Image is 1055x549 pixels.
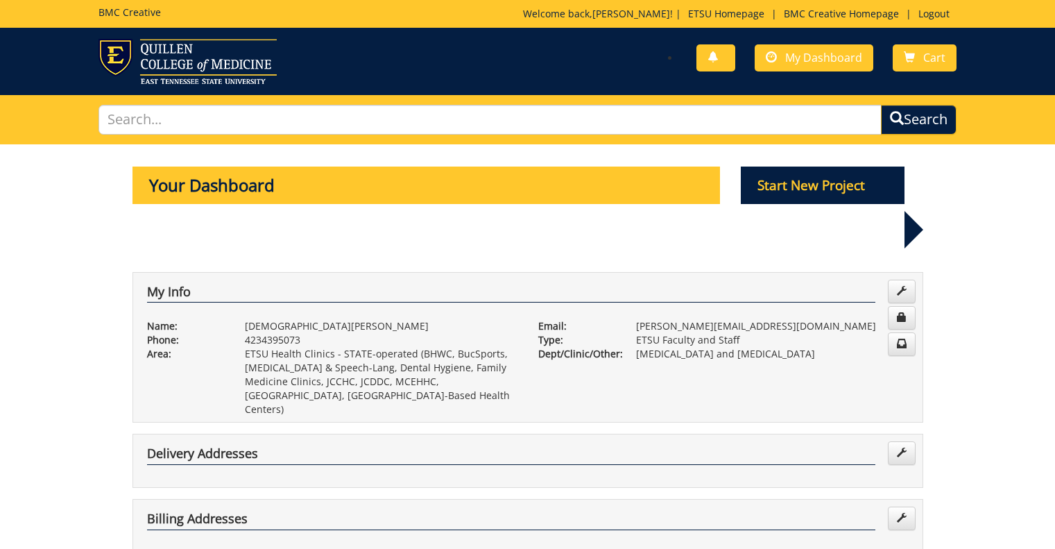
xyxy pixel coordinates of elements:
p: Start New Project [741,167,904,204]
a: [PERSON_NAME] [592,7,670,20]
span: My Dashboard [785,50,862,65]
a: Edit Addresses [888,507,916,530]
span: Cart [923,50,945,65]
p: [PERSON_NAME][EMAIL_ADDRESS][DOMAIN_NAME] [636,319,909,333]
h4: Billing Addresses [147,512,875,530]
p: Your Dashboard [132,167,721,204]
a: ETSU Homepage [681,7,771,20]
img: ETSU logo [98,39,277,84]
h5: BMC Creative [98,7,161,17]
a: BMC Creative Homepage [777,7,906,20]
a: Cart [893,44,957,71]
p: ETSU Faculty and Staff [636,333,909,347]
a: Edit Info [888,280,916,303]
input: Search... [98,105,882,135]
button: Search [881,105,957,135]
h4: My Info [147,285,875,303]
a: Start New Project [741,180,904,193]
a: Logout [911,7,957,20]
a: My Dashboard [755,44,873,71]
p: Welcome back, ! | | | [523,7,957,21]
a: Edit Addresses [888,441,916,465]
p: ETSU Health Clinics - STATE-operated (BHWC, BucSports, [MEDICAL_DATA] & Speech-Lang, Dental Hygie... [245,347,517,416]
h4: Delivery Addresses [147,447,875,465]
p: Email: [538,319,615,333]
a: Change Password [888,306,916,330]
a: Change Communication Preferences [888,332,916,356]
p: [MEDICAL_DATA] and [MEDICAL_DATA] [636,347,909,361]
p: Phone: [147,333,224,347]
p: Area: [147,347,224,361]
p: 4234395073 [245,333,517,347]
p: [DEMOGRAPHIC_DATA][PERSON_NAME] [245,319,517,333]
p: Type: [538,333,615,347]
p: Dept/Clinic/Other: [538,347,615,361]
p: Name: [147,319,224,333]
